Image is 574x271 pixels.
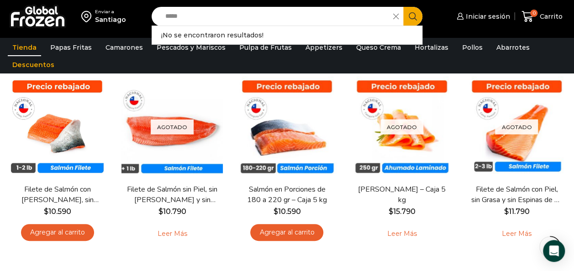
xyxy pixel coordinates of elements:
[143,224,201,243] a: Leé más sobre “Filete de Salmón sin Piel, sin Grasa y sin Espinas – Caja 10 Kg”
[151,120,194,135] p: Agotado
[504,207,508,216] span: $
[380,120,423,135] p: Agotado
[471,184,562,205] a: Filete de Salmón con Piel, sin Grasa y sin Espinas de 2-3 lb – Premium – Caja 10 kg
[388,207,415,216] bdi: 15.790
[273,207,278,216] span: $
[81,9,95,24] img: address-field-icon.svg
[504,207,529,216] bdi: 11.790
[403,7,422,26] button: Search button
[44,207,71,216] bdi: 10.590
[152,31,422,40] div: ¡No se encontraron resultados!
[12,184,103,205] a: Filete de Salmón con [PERSON_NAME], sin Grasa y sin Espinas 1-2 lb – Caja 10 Kg
[101,39,147,56] a: Camarones
[463,12,510,21] span: Iniciar sesión
[126,184,217,205] a: Filete de Salmón sin Piel, sin [PERSON_NAME] y sin [PERSON_NAME] – Caja 10 Kg
[158,207,163,216] span: $
[352,39,405,56] a: Queso Crema
[537,12,563,21] span: Carrito
[273,207,300,216] bdi: 10.590
[8,56,59,73] a: Descuentos
[495,120,538,135] p: Agotado
[301,39,347,56] a: Appetizers
[543,240,565,262] div: Open Intercom Messenger
[530,10,537,17] span: 0
[158,207,186,216] bdi: 10.790
[95,15,126,24] div: Santiago
[492,39,534,56] a: Abarrotes
[519,6,565,27] a: 0 Carrito
[250,224,323,241] a: Agregar al carrito: “Salmón en Porciones de 180 a 220 gr - Caja 5 kg”
[458,39,487,56] a: Pollos
[488,224,546,243] a: Leé más sobre “Filete de Salmón con Piel, sin Grasa y sin Espinas de 2-3 lb - Premium - Caja 10 kg”
[152,39,230,56] a: Pescados y Mariscos
[95,9,126,15] div: Enviar a
[373,224,431,243] a: Leé más sobre “Salmón Ahumado Laminado - Caja 5 kg”
[454,7,510,26] a: Iniciar sesión
[21,224,94,241] a: Agregar al carrito: “Filete de Salmón con Piel, sin Grasa y sin Espinas 1-2 lb – Caja 10 Kg”
[8,39,41,56] a: Tienda
[410,39,453,56] a: Hortalizas
[235,39,296,56] a: Pulpa de Frutas
[46,39,96,56] a: Papas Fritas
[388,207,393,216] span: $
[242,184,332,205] a: Salmón en Porciones de 180 a 220 gr – Caja 5 kg
[44,207,48,216] span: $
[356,184,447,205] a: [PERSON_NAME] – Caja 5 kg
